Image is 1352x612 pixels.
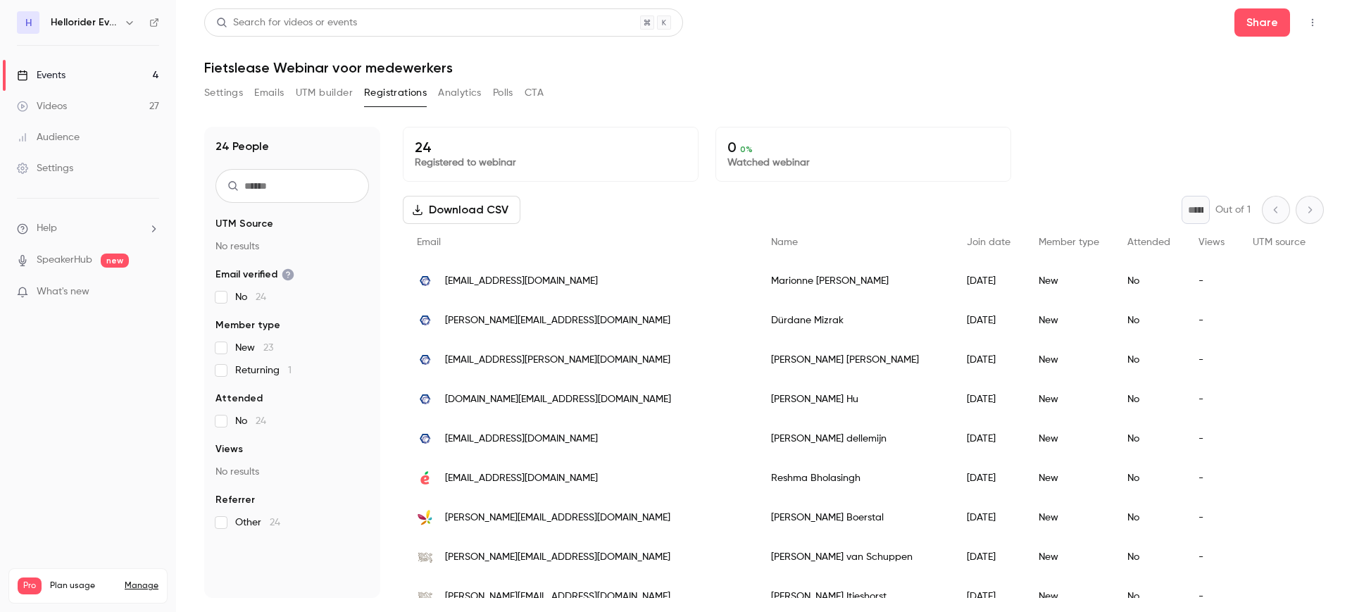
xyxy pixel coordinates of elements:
span: [PERSON_NAME][EMAIL_ADDRESS][DOMAIN_NAME] [445,313,670,328]
span: UTM Source [215,217,273,231]
div: - [1184,380,1239,419]
div: New [1025,458,1113,498]
div: [PERSON_NAME] van Schuppen [757,537,953,577]
h1: 24 People [215,138,269,155]
span: No [235,414,266,428]
div: [DATE] [953,301,1025,340]
p: No results [215,465,369,479]
span: [PERSON_NAME][EMAIL_ADDRESS][DOMAIN_NAME] [445,511,670,525]
span: Views [1198,237,1225,247]
div: New [1025,537,1113,577]
span: 1 [288,366,292,375]
span: No [235,290,266,304]
img: flanderijn.nl [417,391,434,408]
div: Search for videos or events [216,15,357,30]
h1: Fietslease Webinar voor medewerkers [204,59,1324,76]
div: [DATE] [953,380,1025,419]
div: [DATE] [953,498,1025,537]
div: New [1025,261,1113,301]
div: No [1113,380,1184,419]
button: UTM builder [296,82,353,104]
li: help-dropdown-opener [17,221,159,236]
div: [DATE] [953,537,1025,577]
div: - [1184,301,1239,340]
button: Share [1234,8,1290,37]
span: Email [417,237,441,247]
span: Join date [967,237,1010,247]
div: - [1184,340,1239,380]
div: No [1113,301,1184,340]
div: New [1025,380,1113,419]
div: Settings [17,161,73,175]
div: New [1025,419,1113,458]
span: Plan usage [50,580,116,592]
img: flanderijn.nl [417,273,434,289]
div: No [1113,419,1184,458]
span: Other [235,516,280,530]
span: 24 [256,292,266,302]
div: No [1113,498,1184,537]
h6: Hellorider Events [51,15,118,30]
span: 24 [256,416,266,426]
button: Analytics [438,82,482,104]
span: Pro [18,577,42,594]
a: Manage [125,580,158,592]
div: Videos [17,99,67,113]
iframe: Noticeable Trigger [142,286,159,299]
div: New [1025,498,1113,537]
section: facet-groups [215,217,369,530]
button: Registrations [364,82,427,104]
span: [EMAIL_ADDRESS][DOMAIN_NAME] [445,274,598,289]
span: 23 [263,343,273,353]
span: Attended [215,392,263,406]
img: flanderijn.nl [417,430,434,447]
span: UTM source [1253,237,1306,247]
div: No [1113,537,1184,577]
span: Member type [215,318,280,332]
div: - [1184,261,1239,301]
img: unive.nl [417,470,434,487]
span: [PERSON_NAME][EMAIL_ADDRESS][DOMAIN_NAME] [445,589,670,604]
span: [PERSON_NAME][EMAIL_ADDRESS][DOMAIN_NAME] [445,550,670,565]
p: No results [215,239,369,254]
p: 0 [727,139,999,156]
button: Download CSV [403,196,520,224]
span: Email verified [215,268,294,282]
button: CTA [525,82,544,104]
span: Name [771,237,798,247]
div: - [1184,498,1239,537]
p: Registered to webinar [415,156,687,170]
span: 24 [270,518,280,527]
div: Reshma Bholasingh [757,458,953,498]
div: [DATE] [953,340,1025,380]
div: Audience [17,130,80,144]
div: No [1113,458,1184,498]
div: [PERSON_NAME] dellemijn [757,419,953,458]
img: nl.nestle.com [417,549,434,566]
span: New [235,341,273,355]
p: 24 [415,139,687,156]
span: [DOMAIN_NAME][EMAIL_ADDRESS][DOMAIN_NAME] [445,392,671,407]
span: [EMAIL_ADDRESS][DOMAIN_NAME] [445,432,598,446]
button: Polls [493,82,513,104]
span: Help [37,221,57,236]
div: Marionne [PERSON_NAME] [757,261,953,301]
img: flanderijn.nl [417,351,434,368]
span: [EMAIL_ADDRESS][DOMAIN_NAME] [445,471,598,486]
div: Dürdane Mizrak [757,301,953,340]
span: Views [215,442,243,456]
div: New [1025,340,1113,380]
span: [EMAIL_ADDRESS][PERSON_NAME][DOMAIN_NAME] [445,353,670,368]
img: nl.nestle.com [417,588,434,605]
span: Attended [1127,237,1170,247]
img: vitamee.nl [417,509,434,526]
span: H [25,15,32,30]
div: No [1113,261,1184,301]
img: flanderijn.nl [417,312,434,329]
span: Returning [235,363,292,377]
a: SpeakerHub [37,253,92,268]
div: [PERSON_NAME] Boerstal [757,498,953,537]
span: new [101,254,129,268]
button: Settings [204,82,243,104]
div: [DATE] [953,419,1025,458]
